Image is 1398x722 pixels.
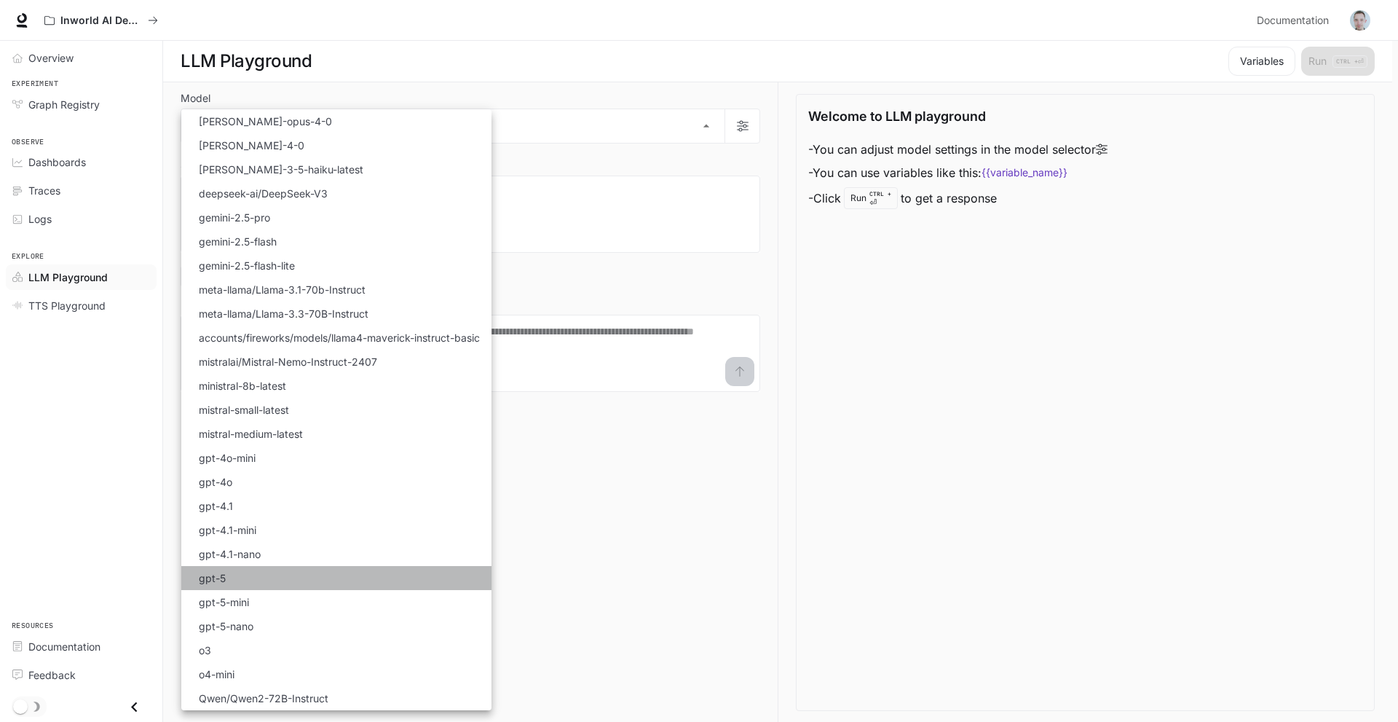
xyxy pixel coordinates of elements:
p: gpt-4.1-mini [199,522,256,538]
p: meta-llama/Llama-3.1-70b-Instruct [199,282,366,297]
p: gpt-5 [199,570,226,586]
p: mistral-small-latest [199,402,289,417]
p: Qwen/Qwen2-72B-Instruct [199,691,328,706]
p: ministral-8b-latest [199,378,286,393]
p: gpt-5-mini [199,595,249,610]
p: o3 [199,643,211,658]
p: meta-llama/Llama-3.3-70B-Instruct [199,306,368,321]
p: [PERSON_NAME]-3-5-haiku-latest [199,162,363,177]
p: gemini-2.5-pro [199,210,270,225]
p: mistral-medium-latest [199,426,303,442]
p: gpt-4.1-nano [199,546,261,562]
p: mistralai/Mistral-Nemo-Instruct-2407 [199,354,377,369]
p: gemini-2.5-flash-lite [199,258,295,273]
p: [PERSON_NAME]-4-0 [199,138,304,153]
p: gpt-4.1 [199,498,233,514]
p: deepseek-ai/DeepSeek-V3 [199,186,328,201]
p: [PERSON_NAME]-opus-4-0 [199,114,332,129]
p: gemini-2.5-flash [199,234,277,249]
p: gpt-5-nano [199,619,253,634]
p: gpt-4o [199,474,232,490]
p: accounts/fireworks/models/llama4-maverick-instruct-basic [199,330,480,345]
p: o4-mini [199,667,234,682]
p: gpt-4o-mini [199,450,256,466]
